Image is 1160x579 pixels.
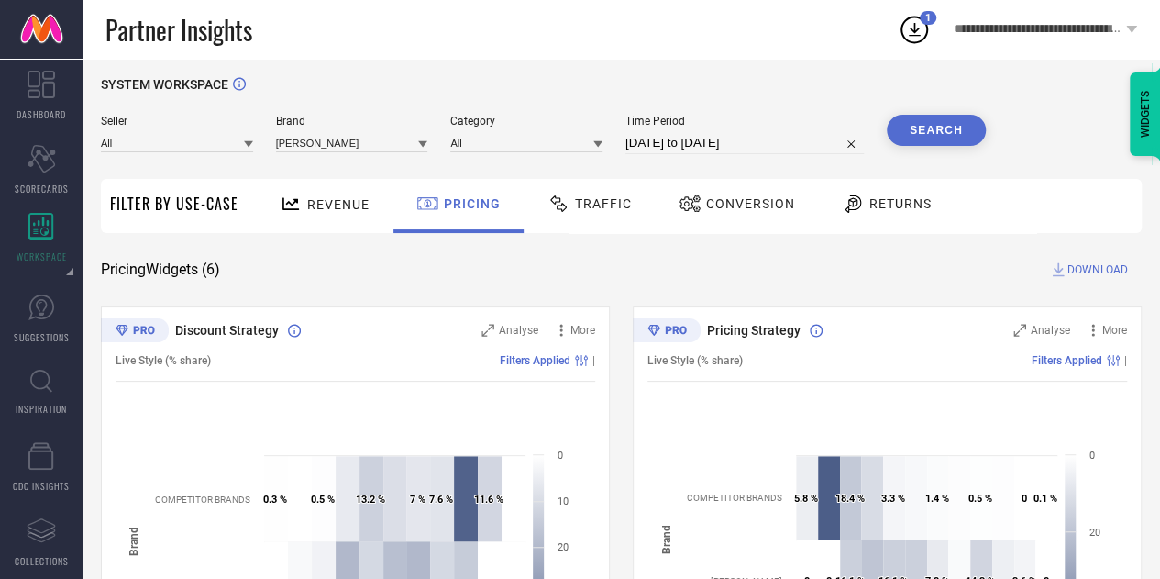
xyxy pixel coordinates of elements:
[575,196,632,211] span: Traffic
[175,323,279,338] span: Discount Strategy
[925,493,949,505] text: 1.4 %
[925,12,931,24] span: 1
[558,495,569,507] text: 10
[869,196,932,211] span: Returns
[592,354,595,367] span: |
[570,324,595,337] span: More
[499,324,538,337] span: Analyse
[444,196,501,211] span: Pricing
[101,77,228,92] span: SYSTEM WORKSPACE
[1022,493,1027,505] text: 0
[101,115,253,128] span: Seller
[17,107,66,121] span: DASHBOARD
[1067,261,1128,279] span: DOWNLOAD
[307,197,370,212] span: Revenue
[356,494,385,506] text: 13.2 %
[13,479,70,493] span: CDC INSIGHTS
[15,182,69,195] span: SCORECARDS
[887,115,986,146] button: Search
[16,402,67,416] span: INSPIRATION
[410,494,425,506] text: 7 %
[110,193,238,215] span: Filter By Use-Case
[116,354,211,367] span: Live Style (% share)
[101,318,169,346] div: Premium
[706,196,795,211] span: Conversion
[558,541,569,553] text: 20
[263,494,287,506] text: 0.3 %
[659,524,672,553] tspan: Brand
[15,554,69,568] span: COLLECTIONS
[968,493,992,505] text: 0.5 %
[707,323,801,338] span: Pricing Strategy
[429,494,453,506] text: 7.6 %
[898,13,931,46] div: Open download list
[17,250,67,263] span: WORKSPACE
[1031,324,1070,337] span: Analyse
[558,450,563,462] text: 0
[155,495,250,505] text: COMPETITOR BRANDS
[1033,493,1057,505] text: 0.1 %
[481,324,494,337] svg: Zoom
[881,493,905,505] text: 3.3 %
[474,494,503,506] text: 11.6 %
[276,115,428,128] span: Brand
[500,354,570,367] span: Filters Applied
[633,318,701,346] div: Premium
[105,11,252,49] span: Partner Insights
[794,493,818,505] text: 5.8 %
[1102,324,1127,337] span: More
[1032,354,1102,367] span: Filters Applied
[311,494,335,506] text: 0.5 %
[127,527,140,556] tspan: Brand
[1124,354,1127,367] span: |
[450,115,602,128] span: Category
[1089,527,1100,539] text: 20
[101,261,220,279] span: Pricing Widgets ( 6 )
[687,493,782,503] text: COMPETITOR BRANDS
[1089,450,1095,462] text: 0
[14,330,70,344] span: SUGGESTIONS
[647,354,743,367] span: Live Style (% share)
[1013,324,1026,337] svg: Zoom
[625,115,864,128] span: Time Period
[625,132,864,154] input: Select time period
[835,493,865,505] text: 18.4 %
